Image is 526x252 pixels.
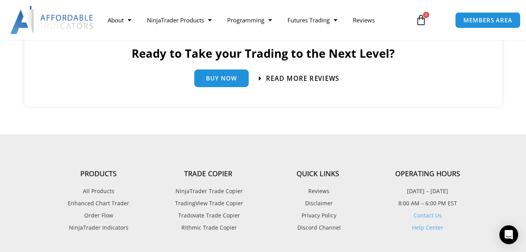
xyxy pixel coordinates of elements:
a: Help Center [412,224,443,231]
a: Futures Trading [280,11,345,29]
nav: Menu [100,11,410,29]
a: Reviews [263,186,373,196]
span: Read more Reviews [266,75,340,82]
span: Enhanced Chart Trader [68,198,129,208]
a: NinjaTrader Products [139,11,219,29]
span: 0 [423,12,429,18]
img: LogoAI | Affordable Indicators – NinjaTrader [10,6,94,34]
a: Rithmic Trade Copier [154,223,263,233]
a: NinjaTrader Indicators [44,223,154,233]
a: Programming [219,11,280,29]
a: All Products [44,186,154,196]
h4: Quick Links [263,170,373,178]
span: Rithmic Trade Copier [179,223,237,233]
a: Read more Reviews [259,75,340,82]
a: Privacy Policy [263,210,373,221]
h4: Products [44,170,154,178]
a: Tradovate Trade Copier [154,210,263,221]
a: Enhanced Chart Trader [44,198,154,208]
a: NinjaTrader Trade Copier [154,186,263,196]
p: 8:00 AM – 6:00 PM EST [373,198,483,208]
a: Disclaimer [263,198,373,208]
span: Disclaimer [303,198,333,208]
a: Buy Now [194,69,249,87]
a: 0 [404,9,438,31]
a: About [100,11,139,29]
p: [DATE] – [DATE] [373,186,483,196]
a: Reviews [345,11,383,29]
a: MEMBERS AREA [455,12,521,28]
div: Open Intercom Messenger [499,225,518,244]
span: Privacy Policy [300,210,336,221]
span: NinjaTrader Trade Copier [174,186,243,196]
a: Contact Us [414,212,442,219]
span: Discord Channel [295,223,341,233]
span: All Products [83,186,114,196]
span: MEMBERS AREA [463,17,512,23]
a: Discord Channel [263,223,373,233]
h4: Trade Copier [154,170,263,178]
a: Order Flow [44,210,154,221]
h2: Ready to Take your Trading to the Next Level? [32,46,494,61]
span: Order Flow [84,210,113,221]
span: TradingView Trade Copier [173,198,243,208]
span: Tradovate Trade Copier [176,210,240,221]
h4: Operating Hours [373,170,483,178]
span: Buy Now [206,75,237,81]
span: Reviews [306,186,329,196]
a: TradingView Trade Copier [154,198,263,208]
span: NinjaTrader Indicators [69,223,128,233]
